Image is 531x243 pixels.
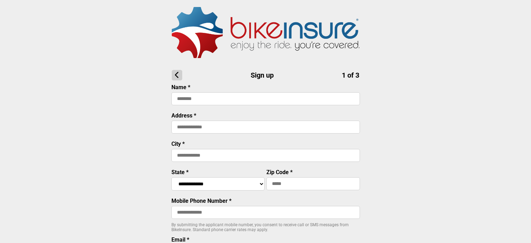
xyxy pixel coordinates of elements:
[171,222,360,232] p: By submitting the applicant mobile number, you consent to receive call or SMS messages from BikeI...
[266,169,293,176] label: Zip Code *
[171,84,190,91] label: Name *
[171,112,196,119] label: Address *
[171,141,185,147] label: City *
[171,198,231,204] label: Mobile Phone Number *
[342,71,359,79] span: 1 of 3
[171,236,189,243] label: Email *
[172,70,359,80] h1: Sign up
[171,169,189,176] label: State *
